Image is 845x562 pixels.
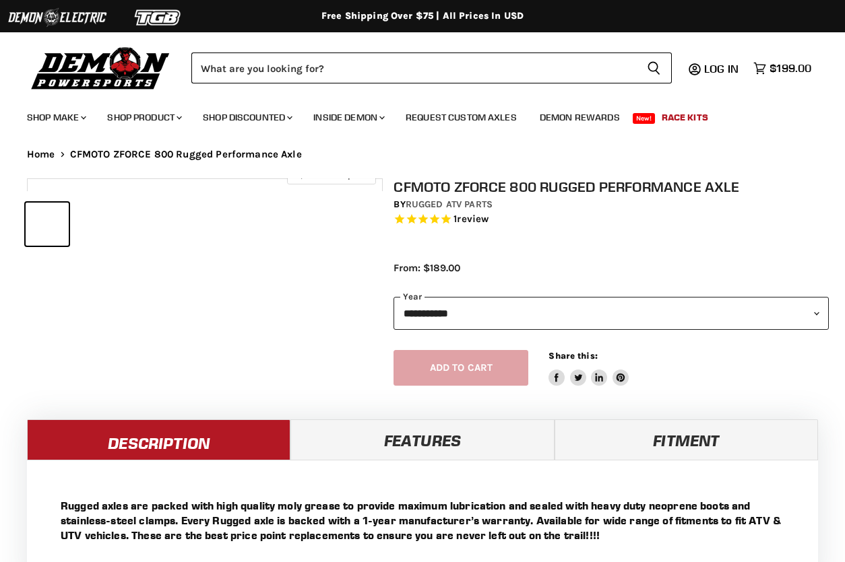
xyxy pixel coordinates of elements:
span: Share this: [549,351,597,361]
a: Home [27,149,55,160]
form: Product [191,52,672,83]
a: $199.00 [747,59,818,78]
a: Fitment [555,419,818,460]
img: Demon Electric Logo 2 [7,5,108,30]
p: Rugged axles are packed with high quality moly grease to provide maximum lubrication and sealed w... [61,498,784,542]
span: 1 reviews [453,213,489,225]
select: year [394,297,829,330]
a: Shop Product [97,104,190,131]
span: New! [633,113,656,124]
a: Features [290,419,554,460]
a: Rugged ATV Parts [406,199,493,210]
a: Inside Demon [303,104,393,131]
a: Shop Make [17,104,94,131]
button: Search [636,52,672,83]
button: IMAGE thumbnail [26,203,69,246]
span: CFMOTO ZFORCE 800 Rugged Performance Axle [70,149,302,160]
a: Shop Discounted [193,104,301,131]
span: From: $189.00 [394,262,460,274]
span: Rated 5.0 out of 5 stars 1 reviews [394,213,829,227]
a: Log in [698,63,747,75]
span: review [457,213,489,225]
span: Click to expand [294,170,369,180]
ul: Main menu [17,98,808,131]
div: by [394,197,829,212]
span: $199.00 [770,62,811,75]
img: Demon Powersports [27,44,175,92]
input: Search [191,52,636,83]
a: Description [27,419,290,460]
aside: Share this: [549,350,629,386]
a: Demon Rewards [530,104,630,131]
a: Request Custom Axles [396,104,527,131]
span: Log in [704,62,739,75]
h1: CFMOTO ZFORCE 800 Rugged Performance Axle [394,178,829,195]
a: Race Kits [652,104,718,131]
img: TGB Logo 2 [108,5,209,30]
